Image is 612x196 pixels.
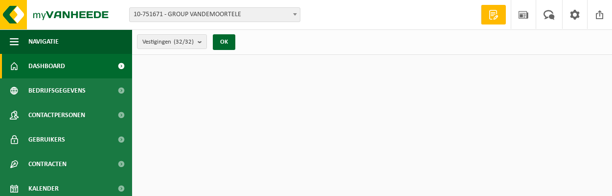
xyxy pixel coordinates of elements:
span: Contactpersonen [28,103,85,127]
span: 10-751671 - GROUP VANDEMOORTELE [130,8,300,22]
span: Navigatie [28,29,59,54]
span: Bedrijfsgegevens [28,78,86,103]
button: OK [213,34,235,50]
button: Vestigingen(32/32) [137,34,207,49]
span: Vestigingen [142,35,194,49]
span: Dashboard [28,54,65,78]
span: Contracten [28,152,67,176]
span: 10-751671 - GROUP VANDEMOORTELE [129,7,300,22]
count: (32/32) [174,39,194,45]
span: Gebruikers [28,127,65,152]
